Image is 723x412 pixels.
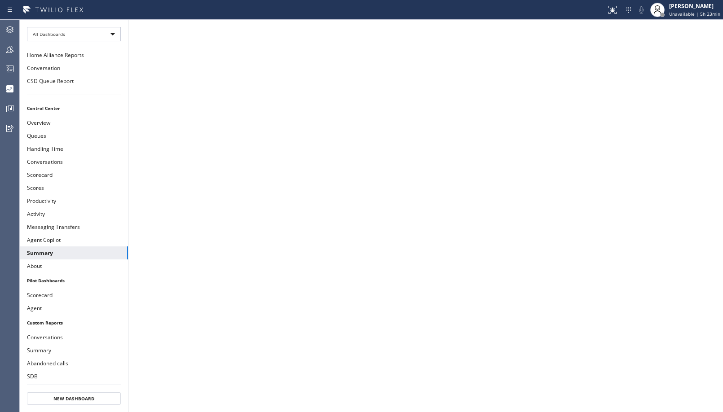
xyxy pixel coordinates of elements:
button: Queues [20,129,128,142]
iframe: dashboard_9f6bb337dffe [128,20,723,412]
div: [PERSON_NAME] [669,2,720,10]
button: Messaging Transfers [20,220,128,233]
button: Outbound calls [20,383,128,396]
button: Home Alliance Reports [20,48,128,61]
button: Scorecard [20,289,128,302]
button: CSD Queue Report [20,75,128,88]
button: Handling Time [20,142,128,155]
button: Mute [635,4,648,16]
button: Conversation [20,61,128,75]
li: Pilot Dashboards [20,275,128,286]
button: Abandoned calls [20,357,128,370]
button: Agent [20,302,128,315]
button: Scores [20,181,128,194]
button: Activity [20,207,128,220]
button: Overview [20,116,128,129]
div: All Dashboards [27,27,121,41]
button: SDB [20,370,128,383]
li: Custom Reports [20,317,128,329]
button: Summary [20,246,128,259]
button: Conversations [20,155,128,168]
button: Conversations [20,331,128,344]
button: New Dashboard [27,392,121,405]
button: Summary [20,344,128,357]
button: Productivity [20,194,128,207]
li: Control Center [20,102,128,114]
button: Scorecard [20,168,128,181]
button: Agent Copilot [20,233,128,246]
button: About [20,259,128,272]
span: Unavailable | 5h 23min [669,11,720,17]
